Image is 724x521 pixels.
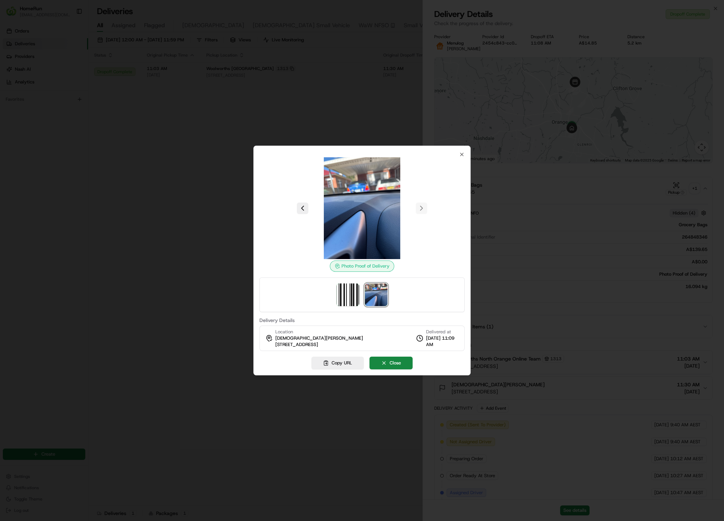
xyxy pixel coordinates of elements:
img: barcode_scan_on_pickup image [337,283,359,306]
button: Close [369,357,413,369]
img: photo_proof_of_delivery image [365,283,387,306]
span: Location [275,329,293,335]
button: Copy URL [311,357,364,369]
span: [DEMOGRAPHIC_DATA][PERSON_NAME] [275,335,363,341]
span: Delivered at [426,329,459,335]
div: Photo Proof of Delivery [330,260,394,272]
label: Delivery Details [259,318,465,323]
span: [DATE] 11:09 AM [426,335,459,348]
img: photo_proof_of_delivery image [311,157,413,259]
span: [STREET_ADDRESS] [275,341,318,348]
